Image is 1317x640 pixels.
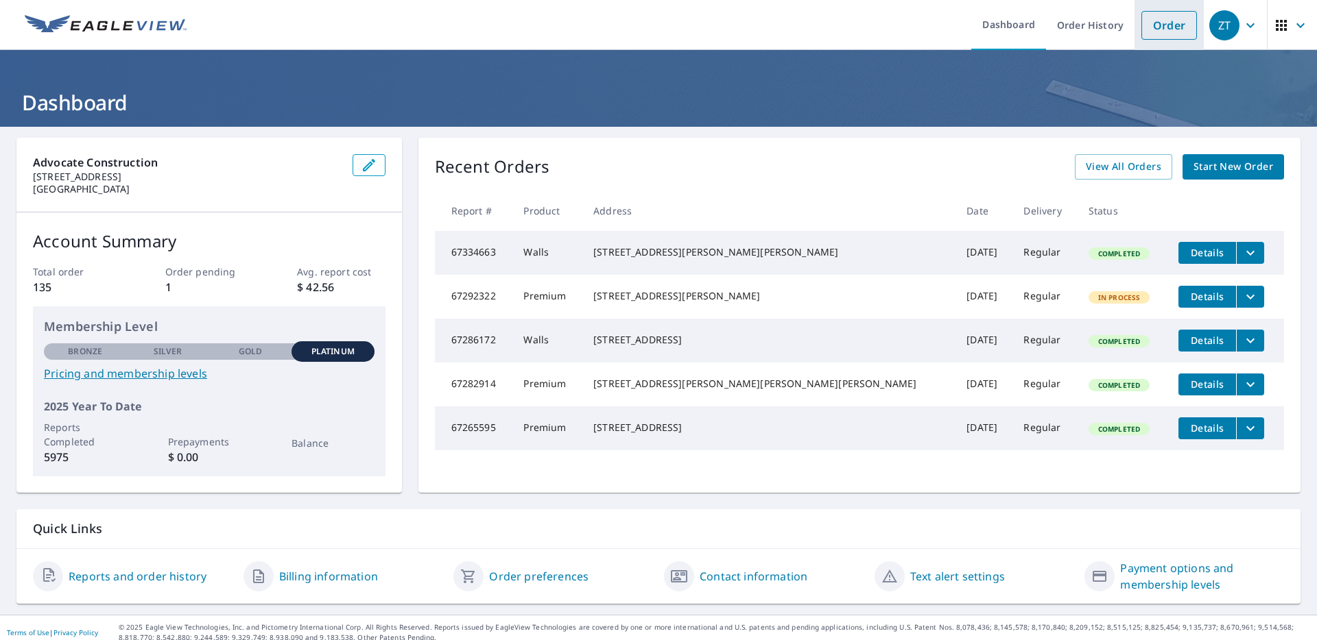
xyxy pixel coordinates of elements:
td: 67265595 [435,406,513,450]
td: [DATE] [956,231,1012,275]
span: Details [1187,334,1228,347]
div: [STREET_ADDRESS][PERSON_NAME][PERSON_NAME][PERSON_NAME] [593,377,945,391]
p: Silver [154,345,182,358]
a: Order [1141,11,1197,40]
a: View All Orders [1075,154,1172,180]
p: 2025 Year To Date [44,398,375,415]
p: Prepayments [168,434,250,449]
td: Regular [1012,319,1077,362]
td: [DATE] [956,319,1012,362]
button: filesDropdownBtn-67334663 [1236,242,1264,264]
p: $ 42.56 [297,279,385,295]
td: Walls [512,319,582,362]
span: Start New Order [1194,158,1273,175]
span: Details [1187,421,1228,434]
a: Payment options and membership levels [1120,560,1284,593]
td: Walls [512,231,582,275]
td: Premium [512,362,582,406]
p: $ 0.00 [168,449,250,465]
h1: Dashboard [16,88,1301,116]
p: Gold [239,345,262,358]
button: detailsBtn-67286172 [1178,330,1236,352]
p: Order pending [165,264,253,279]
td: 67292322 [435,275,513,319]
a: Pricing and membership levels [44,365,375,382]
span: In Process [1090,293,1149,302]
td: 67282914 [435,362,513,406]
p: Membership Level [44,317,375,336]
p: 135 [33,279,121,295]
p: Reports Completed [44,420,126,449]
button: filesDropdownBtn-67292322 [1236,286,1264,308]
div: [STREET_ADDRESS][PERSON_NAME] [593,289,945,303]
p: Avg. report cost [297,264,385,279]
td: 67286172 [435,319,513,362]
p: 5975 [44,449,126,465]
button: detailsBtn-67334663 [1178,242,1236,264]
a: Privacy Policy [54,628,98,637]
div: [STREET_ADDRESS][PERSON_NAME][PERSON_NAME] [593,245,945,259]
td: Regular [1012,275,1077,319]
button: filesDropdownBtn-67286172 [1236,330,1264,352]
span: Details [1187,246,1228,259]
a: Reports and order history [69,568,206,584]
button: detailsBtn-67282914 [1178,373,1236,395]
a: Start New Order [1183,154,1284,180]
p: [GEOGRAPHIC_DATA] [33,183,342,195]
p: Recent Orders [435,154,550,180]
a: Billing information [279,568,378,584]
span: Completed [1090,249,1148,258]
p: Quick Links [33,520,1284,537]
div: ZT [1209,10,1239,40]
p: [STREET_ADDRESS] [33,171,342,183]
th: Delivery [1012,190,1077,231]
td: Regular [1012,231,1077,275]
p: Total order [33,264,121,279]
a: Terms of Use [7,628,49,637]
div: [STREET_ADDRESS] [593,421,945,434]
span: Completed [1090,336,1148,346]
span: Completed [1090,424,1148,434]
button: detailsBtn-67292322 [1178,286,1236,308]
a: Order preferences [489,568,589,584]
p: 1 [165,279,253,295]
span: Completed [1090,380,1148,390]
span: View All Orders [1086,158,1161,175]
a: Text alert settings [910,568,1005,584]
p: Platinum [311,345,355,358]
button: filesDropdownBtn-67265595 [1236,417,1264,439]
div: [STREET_ADDRESS] [593,333,945,347]
th: Address [582,190,956,231]
th: Date [956,190,1012,231]
p: | [7,628,98,637]
td: [DATE] [956,275,1012,319]
th: Product [512,190,582,231]
td: [DATE] [956,406,1012,450]
button: detailsBtn-67265595 [1178,417,1236,439]
td: Premium [512,406,582,450]
p: Advocate Construction [33,154,342,171]
th: Status [1078,190,1167,231]
span: Details [1187,378,1228,391]
p: Balance [292,436,374,450]
td: 67334663 [435,231,513,275]
p: Bronze [68,345,102,358]
p: Account Summary [33,229,385,254]
img: EV Logo [25,15,187,36]
td: Regular [1012,362,1077,406]
button: filesDropdownBtn-67282914 [1236,373,1264,395]
span: Details [1187,290,1228,303]
td: Premium [512,275,582,319]
td: Regular [1012,406,1077,450]
th: Report # [435,190,513,231]
a: Contact information [700,568,807,584]
td: [DATE] [956,362,1012,406]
